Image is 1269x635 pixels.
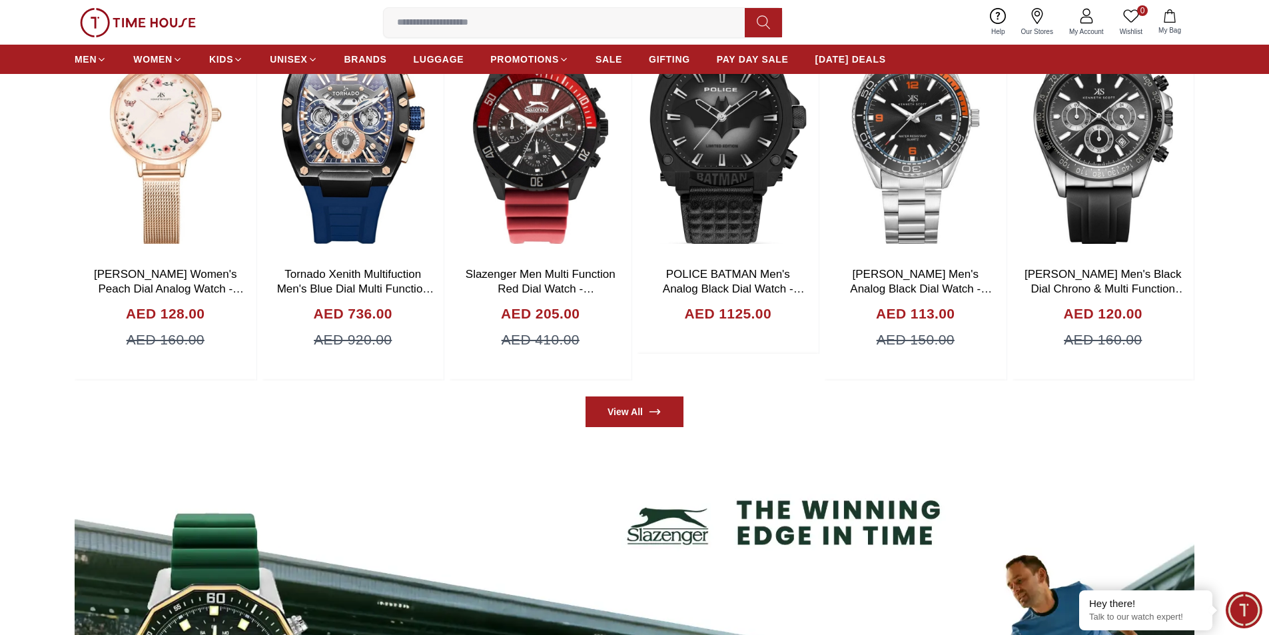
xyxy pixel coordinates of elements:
[1089,597,1202,610] div: Hey there!
[414,53,464,66] span: LUGGAGE
[502,329,580,350] span: AED 410.00
[314,329,392,350] span: AED 920.00
[717,47,789,71] a: PAY DAY SALE
[75,53,97,66] span: MEN
[1137,5,1148,16] span: 0
[1112,5,1150,39] a: 0Wishlist
[586,396,683,427] a: View All
[1064,27,1109,37] span: My Account
[649,47,690,71] a: GIFTING
[133,53,173,66] span: WOMEN
[1064,329,1142,350] span: AED 160.00
[94,268,244,310] a: [PERSON_NAME] Women's Peach Dial Analog Watch - K23512-RMKF
[270,47,317,71] a: UNISEX
[414,47,464,71] a: LUGGAGE
[490,53,559,66] span: PROMOTIONS
[1089,612,1202,623] p: Talk to our watch expert!
[685,303,771,324] h4: AED 1125.00
[1226,592,1262,628] div: Chat Widget
[314,303,392,324] h4: AED 736.00
[75,47,107,71] a: MEN
[983,5,1013,39] a: Help
[1114,27,1148,37] span: Wishlist
[876,303,955,324] h4: AED 113.00
[649,53,690,66] span: GIFTING
[501,303,580,324] h4: AED 205.00
[596,47,622,71] a: SALE
[815,53,886,66] span: [DATE] DEALS
[490,47,569,71] a: PROMOTIONS
[663,268,805,310] a: POLICE BATMAN Men's Analog Black Dial Watch - PEWGD0022601
[133,47,183,71] a: WOMEN
[850,268,992,310] a: [PERSON_NAME] Men's Analog Black Dial Watch - K23024-SBSB
[466,268,616,310] a: Slazenger Men Multi Function Red Dial Watch -SL.9.2274.2.07
[1013,5,1061,39] a: Our Stores
[209,53,233,66] span: KIDS
[1016,27,1058,37] span: Our Stores
[717,53,789,66] span: PAY DAY SALE
[126,303,205,324] h4: AED 128.00
[596,53,622,66] span: SALE
[344,53,387,66] span: BRANDS
[1064,303,1142,324] h4: AED 120.00
[815,47,886,71] a: [DATE] DEALS
[209,47,243,71] a: KIDS
[877,329,955,350] span: AED 150.00
[277,268,434,310] a: Tornado Xenith Multifuction Men's Blue Dial Multi Function Watch - T23105-BSNNK
[1150,7,1189,38] button: My Bag
[127,329,205,350] span: AED 160.00
[986,27,1011,37] span: Help
[1025,268,1186,310] a: [PERSON_NAME] Men's Black Dial Chrono & Multi Function Watch - K23149-SSBB
[270,53,307,66] span: UNISEX
[1153,25,1186,35] span: My Bag
[344,47,387,71] a: BRANDS
[80,8,196,37] img: ...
